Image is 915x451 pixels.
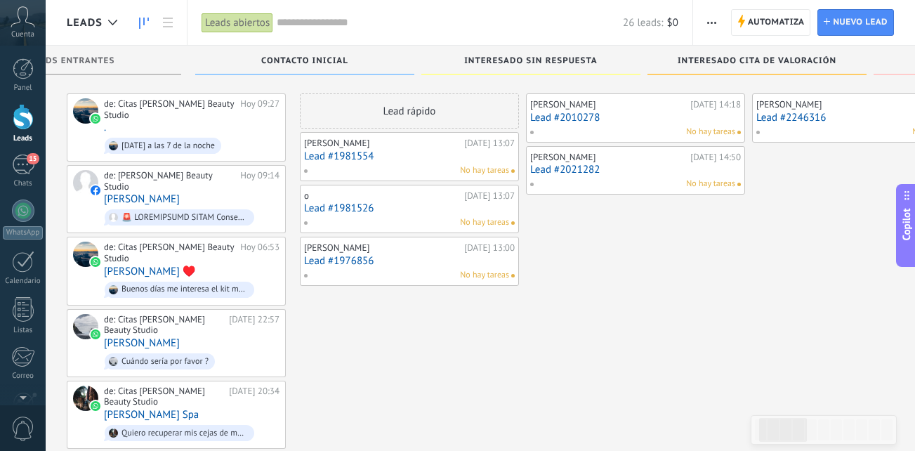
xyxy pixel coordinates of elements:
[511,274,515,277] span: No hay nada asignado
[240,242,279,263] div: Hoy 06:53
[304,150,515,162] a: Lead #1981554
[464,56,598,66] span: Interesado Sin Respuesta
[737,183,741,186] span: No hay nada asignado
[304,242,461,254] div: [PERSON_NAME]
[654,56,860,68] div: Interesado Cita de Valoración
[91,185,100,195] img: facebook-sm.svg
[121,429,248,438] div: Quiero recuperar mis cejas de manera NATURAL como [PERSON_NAME]
[3,326,44,335] div: Listas
[240,170,279,192] div: Hoy 09:14
[11,30,34,39] span: Cuenta
[104,122,106,133] a: .
[104,98,235,120] div: de: Citas [PERSON_NAME] Beauty Studio
[686,126,735,138] span: No hay tareas
[229,314,279,336] div: [DATE] 22:57
[530,99,687,110] div: [PERSON_NAME]
[202,56,407,68] div: Contacto inicial
[73,98,98,124] div: .
[460,164,509,177] span: No hay tareas
[304,138,461,149] div: [PERSON_NAME]
[304,190,461,202] div: o
[690,99,741,110] div: [DATE] 14:18
[530,164,741,176] a: Lead #2021282
[104,242,235,263] div: de: Citas [PERSON_NAME] Beauty Studio
[261,56,348,66] span: Contacto inicial
[464,242,515,254] div: [DATE] 13:00
[91,114,100,124] img: waba.svg
[3,226,43,240] div: WhatsApp
[756,99,913,110] div: [PERSON_NAME]
[156,9,180,37] a: Lista
[91,257,100,267] img: waba.svg
[460,216,509,229] span: No hay tareas
[3,134,44,143] div: Leads
[121,357,209,367] div: Cuándo sería por favor ?
[833,10,888,35] span: Nuevo lead
[511,221,515,225] span: No hay nada asignado
[464,190,515,202] div: [DATE] 13:07
[27,153,39,164] span: 15
[667,16,678,30] span: $0
[91,401,100,411] img: waba.svg
[702,9,722,36] button: Más
[678,56,836,66] span: Interesado Cita de Valoración
[3,179,44,188] div: Chats
[304,255,515,267] a: Lead #1976856
[73,242,98,267] div: Anita ♥️
[464,138,515,149] div: [DATE] 13:07
[731,9,811,36] a: Automatiza
[121,213,248,223] div: 🚨 LOREMIPSUMD SITAM Consecte adipiscingeli: Seddo eiusmodte inc ut láetdo ma Aliquaen ad minimve...
[300,93,519,129] div: Lead rápido
[428,56,633,68] div: Interesado Sin Respuesta
[121,285,248,294] div: Buenos días me interesa el kit me ayuda con información de que consiste el kit y sirve para pestañas
[460,269,509,282] span: No hay tareas
[690,152,741,163] div: [DATE] 14:50
[511,169,515,173] span: No hay nada asignado
[202,13,273,33] div: Leads abiertos
[3,84,44,93] div: Panel
[737,131,741,134] span: No hay nada asignado
[104,314,224,336] div: de: Citas [PERSON_NAME] Beauty Studio
[817,9,894,36] a: Nuevo lead
[121,141,215,151] div: [DATE] a las 7 de la noche
[530,112,741,124] a: Lead #2010278
[104,170,235,192] div: de: [PERSON_NAME] Beauty Studio
[132,9,156,37] a: Leads
[748,10,805,35] span: Automatiza
[900,209,914,241] span: Copilot
[91,329,100,339] img: waba.svg
[623,16,663,30] span: 26 leads:
[229,386,279,407] div: [DATE] 20:34
[686,178,735,190] span: No hay tareas
[104,409,199,421] a: [PERSON_NAME] Spa
[104,193,180,205] a: [PERSON_NAME]
[3,277,44,286] div: Calendario
[104,266,195,277] a: [PERSON_NAME] ♥️
[3,372,44,381] div: Correo
[73,386,98,411] div: Milly Spa
[73,170,98,195] div: Stella Rossi
[530,152,687,163] div: [PERSON_NAME]
[73,314,98,339] div: Mary
[304,202,515,214] a: Lead #1981526
[67,16,103,30] span: Leads
[104,386,224,407] div: de: Citas [PERSON_NAME] Beauty Studio
[29,56,115,66] span: Leads Entrantes
[104,337,180,349] a: [PERSON_NAME]
[240,98,279,120] div: Hoy 09:27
